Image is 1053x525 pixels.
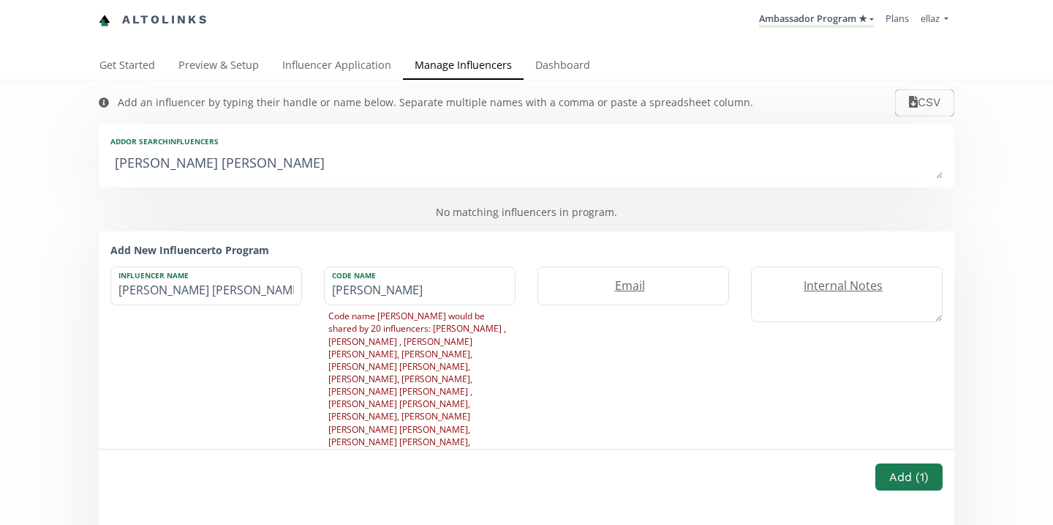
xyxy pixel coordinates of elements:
a: Get Started [88,52,167,81]
div: Code name [PERSON_NAME] would be shared by 20 influencers: [PERSON_NAME] , [PERSON_NAME] , [PERSO... [324,305,516,515]
label: Code Name [325,267,500,280]
textarea: [PERSON_NAME] [PERSON_NAME] [110,149,943,179]
a: ellaz [921,12,948,29]
button: CSV [895,89,954,116]
a: Influencer Application [271,52,403,81]
a: Dashboard [524,52,602,81]
a: Altolinks [99,8,208,32]
img: favicon-32x32.png [99,15,110,26]
button: Add (1) [875,463,943,491]
a: Preview & Setup [167,52,271,81]
a: Ambassador Program ★ [759,12,874,28]
span: ellaz [921,12,940,25]
label: Influencer Name [111,267,287,280]
div: Add or search INFLUENCERS [110,136,943,146]
strong: Add New Influencer to Program [110,243,269,257]
div: No matching influencers in program. [99,193,954,231]
iframe: chat widget [15,15,61,59]
a: Manage Influencers [403,52,524,81]
div: Add an influencer by typing their handle or name below. Separate multiple names with a comma or p... [118,95,753,110]
label: Internal Notes [752,278,927,294]
a: Plans [886,12,909,25]
label: Email [538,278,714,294]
